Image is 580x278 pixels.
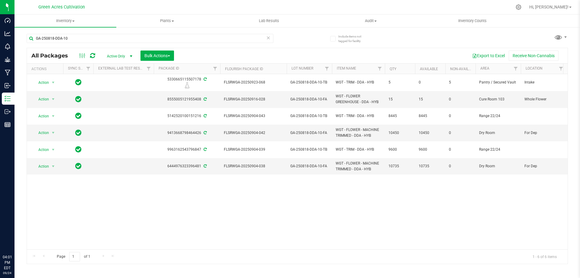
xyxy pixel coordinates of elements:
span: Inventory [14,18,116,24]
span: Dry Room [479,163,517,169]
inline-svg: Reports [5,122,11,128]
span: 9600 [388,147,411,152]
span: select [50,129,57,137]
a: Package ID [159,66,179,70]
span: Whole Flower [524,96,562,102]
span: Action [33,78,49,87]
inline-svg: Monitoring [5,44,11,50]
span: Range 22/24 [479,113,517,119]
a: Plants [116,15,218,27]
a: Lot Number [292,66,313,70]
span: 10450 [388,130,411,136]
button: Export to Excel [468,51,509,61]
span: FLSRWGA-20250923-068 [224,80,283,85]
input: Search Package ID, Item Name, SKU, Lot or Part Number... [27,34,273,43]
span: WGT - TRIM - DDA - HYB [336,147,381,152]
span: Sync from Compliance System [203,147,207,152]
inline-svg: Analytics [5,31,11,37]
div: 5330665115507178 [153,77,221,88]
div: 6444976323396481 [153,163,221,169]
a: Audit [320,15,422,27]
span: 10735 [388,163,411,169]
span: 9600 [419,147,442,152]
div: 8555005121955408 [153,96,221,102]
span: GA-250818-DDA-10-TB [290,113,328,119]
span: Include items not tagged for facility [338,34,369,43]
span: For Dep [524,163,562,169]
span: Plants [117,18,218,24]
span: Inventory Counts [450,18,495,24]
a: Flourish Package ID [225,67,263,71]
span: Green Acres Cultivation [38,5,85,10]
iframe: Resource center [6,230,24,248]
span: In Sync [75,95,82,103]
button: Bulk Actions [140,51,174,61]
div: 9963162543796847 [153,147,221,152]
span: 0 [449,147,472,152]
span: In Sync [75,78,82,87]
a: Area [480,66,489,70]
span: Hi, [PERSON_NAME]! [529,5,569,9]
span: Sync from Compliance System [203,97,207,101]
a: Item Name [337,66,356,70]
span: Sync from Compliance System [203,164,207,168]
span: WGT - FLOWER - MACHINE TRIMMED - DDA - HYB [336,127,381,139]
span: 0 [419,80,442,85]
span: 1 - 6 of 6 items [528,252,562,261]
span: WGT - FLOWER GREENHOUSE - DDA - HYB [336,93,381,105]
a: Filter [556,64,566,74]
inline-svg: Grow [5,57,11,63]
span: 8445 [388,113,411,119]
span: Action [33,146,49,154]
span: GA-250818-DDA-10-TB [290,80,328,85]
inline-svg: Inbound [5,83,11,89]
a: Inventory Counts [422,15,524,27]
a: Non-Available [450,67,477,71]
span: Sync from Compliance System [203,77,207,81]
inline-svg: Inventory [5,96,11,102]
span: In Sync [75,145,82,154]
a: Lab Results [218,15,320,27]
span: Range 22/24 [479,147,517,152]
span: Action [33,112,49,120]
span: Page of 1 [52,252,95,261]
input: 1 [69,252,80,261]
span: For Dep [524,130,562,136]
span: All Packages [31,52,74,59]
span: select [50,95,57,103]
span: 0 [449,130,472,136]
span: select [50,146,57,154]
span: select [50,112,57,120]
span: FLSRWGA-20250904-038 [224,163,283,169]
span: Sync from Compliance System [203,114,207,118]
a: Filter [322,64,332,74]
span: In Sync [75,112,82,120]
a: Location [526,66,543,70]
span: GA-250818-DDA-10-TB [290,147,328,152]
div: 5142520100151216 [153,113,221,119]
span: Action [33,95,49,103]
span: 0 [449,96,472,102]
span: Dry Room [479,130,517,136]
a: Qty [390,67,396,71]
div: Manage settings [515,4,522,10]
span: Pantry / Secured Vault [479,80,517,85]
span: 10735 [419,163,442,169]
div: 9413668798464426 [153,130,221,136]
a: External Lab Test Result [98,66,146,70]
span: select [50,78,57,87]
span: WGT - FLOWER - MACHINE TRIMMED - DDA - HYB [336,161,381,172]
span: Lab Results [251,18,287,24]
button: Receive Non-Cannabis [509,51,559,61]
a: Available [420,67,438,71]
span: Audit [320,18,421,24]
span: GA-250818-DDA-10-FA [290,96,328,102]
span: Action [33,129,49,137]
span: WGT - TRIM - DDA - HYB [336,80,381,85]
inline-svg: Outbound [5,109,11,115]
span: GA-250818-DDA-10-FA [290,130,328,136]
span: 8445 [419,113,442,119]
div: Actions [31,67,61,71]
iframe: Resource center unread badge [18,229,25,236]
a: Filter [375,64,385,74]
